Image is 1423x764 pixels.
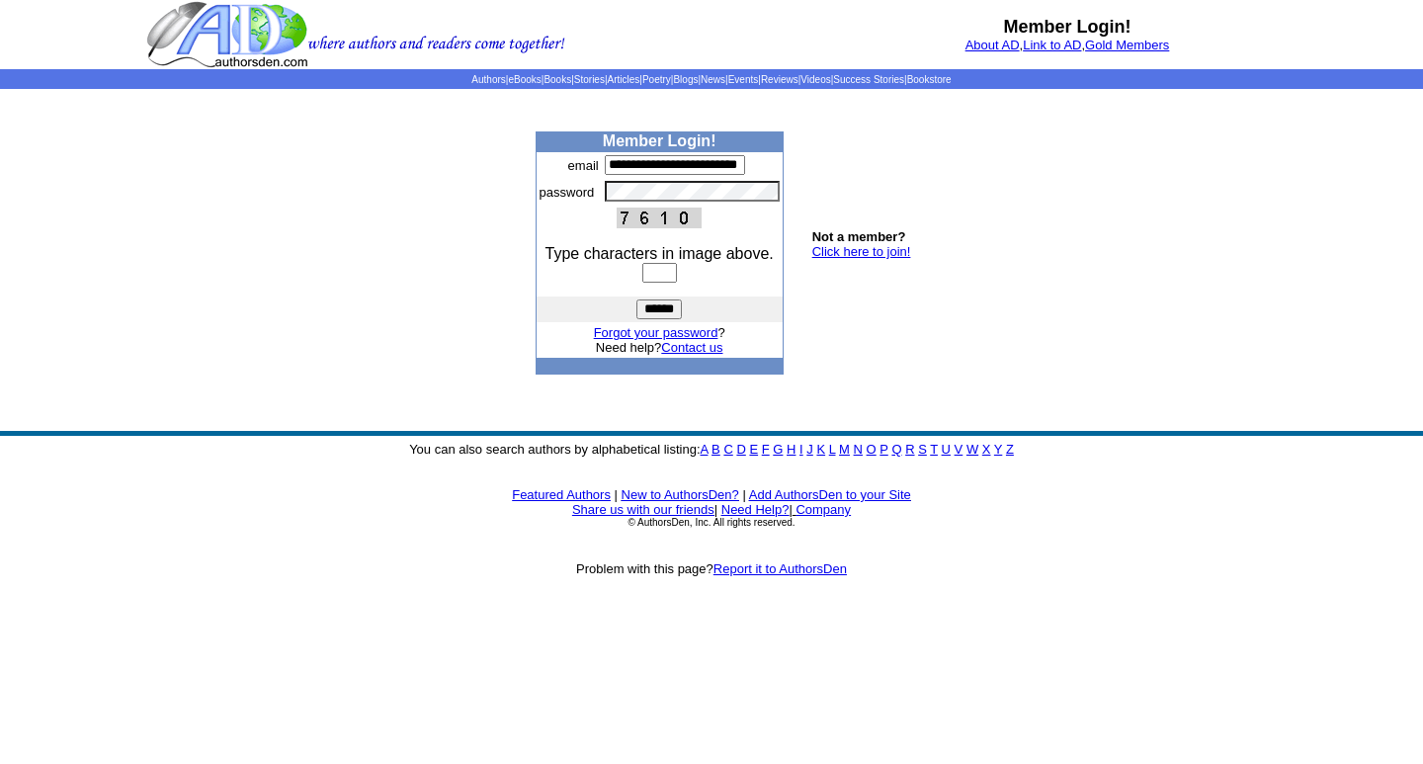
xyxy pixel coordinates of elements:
[942,442,951,457] a: U
[867,442,877,457] a: O
[471,74,951,85] span: | | | | | | | | | | | |
[568,158,599,173] font: email
[544,74,571,85] a: Books
[907,74,952,85] a: Bookstore
[622,487,739,502] a: New to AuthorsDen?
[545,245,774,262] font: Type characters in image above.
[816,442,825,457] a: K
[721,502,790,517] a: Need Help?
[576,561,847,576] font: Problem with this page?
[713,561,847,576] a: Report it to AuthorsDen
[736,442,745,457] a: D
[789,502,851,517] font: |
[787,442,795,457] a: H
[800,74,830,85] a: Videos
[701,442,709,457] a: A
[594,325,725,340] font: ?
[839,442,850,457] a: M
[965,38,1020,52] a: About AD
[806,442,813,457] a: J
[1023,38,1081,52] a: Link to AD
[930,442,938,457] a: T
[761,74,798,85] a: Reviews
[608,74,640,85] a: Articles
[574,74,605,85] a: Stories
[596,340,723,355] font: Need help?
[512,487,611,502] a: Featured Authors
[854,442,863,457] a: N
[711,442,720,457] a: B
[661,340,722,355] a: Contact us
[642,74,671,85] a: Poetry
[762,442,770,457] a: F
[812,244,911,259] a: Click here to join!
[1004,17,1131,37] b: Member Login!
[799,442,803,457] a: I
[714,502,717,517] font: |
[594,325,718,340] a: Forgot your password
[966,442,978,457] a: W
[540,185,595,200] font: password
[508,74,541,85] a: eBooks
[829,442,836,457] a: L
[833,74,904,85] a: Success Stories
[994,442,1002,457] a: Y
[812,229,906,244] b: Not a member?
[409,442,1014,457] font: You can also search authors by alphabetical listing:
[471,74,505,85] a: Authors
[982,442,991,457] a: X
[795,502,851,517] a: Company
[749,442,758,457] a: E
[965,38,1170,52] font: , ,
[1006,442,1014,457] a: Z
[628,517,795,528] font: © AuthorsDen, Inc. All rights reserved.
[723,442,732,457] a: C
[1085,38,1169,52] a: Gold Members
[749,487,911,502] a: Add AuthorsDen to your Site
[773,442,783,457] a: G
[617,208,702,228] img: This Is CAPTCHA Image
[918,442,927,457] a: S
[742,487,745,502] font: |
[728,74,759,85] a: Events
[603,132,716,149] b: Member Login!
[879,442,887,457] a: P
[572,502,714,517] a: Share us with our friends
[905,442,914,457] a: R
[701,74,725,85] a: News
[891,442,901,457] a: Q
[955,442,963,457] a: V
[673,74,698,85] a: Blogs
[615,487,618,502] font: |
